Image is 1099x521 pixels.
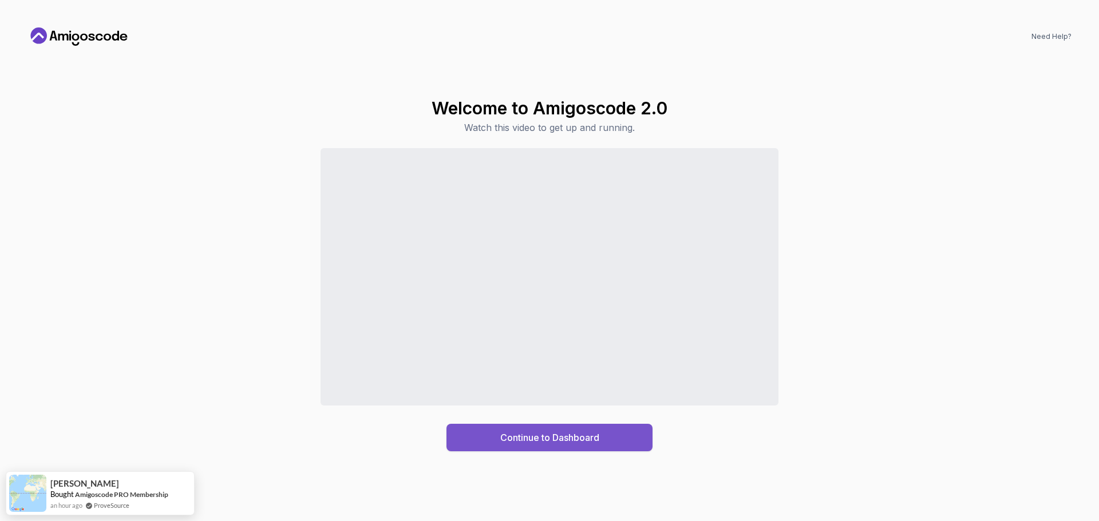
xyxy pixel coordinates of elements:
span: [PERSON_NAME] [50,479,119,488]
a: ProveSource [94,500,129,510]
div: Continue to Dashboard [500,431,599,444]
img: provesource social proof notification image [9,475,46,512]
span: an hour ago [50,500,82,510]
h1: Welcome to Amigoscode 2.0 [432,98,667,118]
iframe: Sales Video [321,148,778,405]
a: Need Help? [1031,32,1072,41]
p: Watch this video to get up and running. [432,121,667,134]
span: Bought [50,490,74,499]
a: Home link [27,27,131,46]
button: Continue to Dashboard [446,424,653,451]
a: Amigoscode PRO Membership [75,490,168,499]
